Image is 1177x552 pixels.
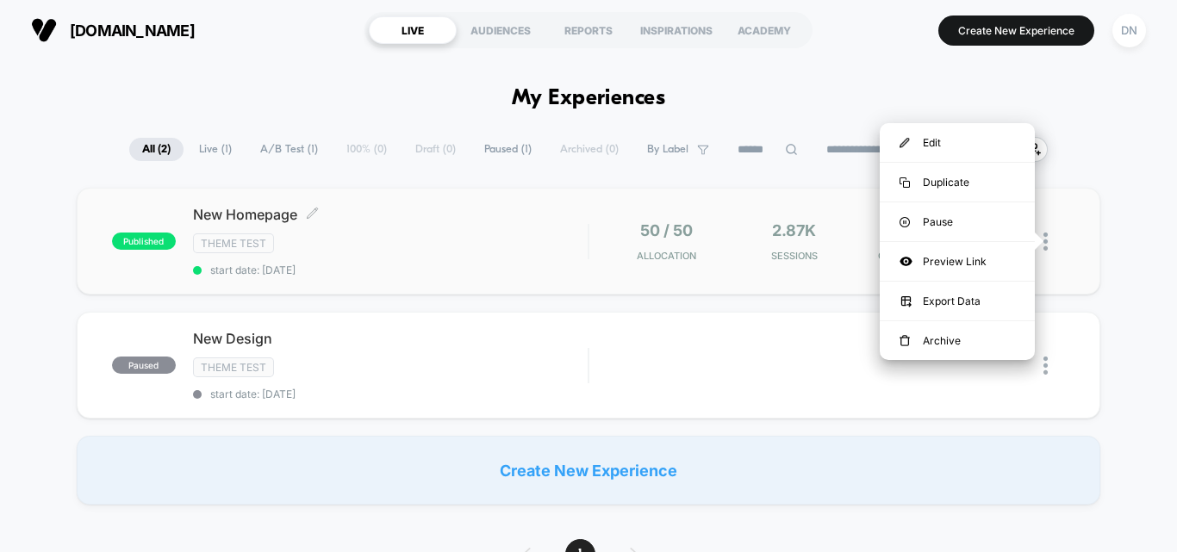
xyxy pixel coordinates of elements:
div: Export Data [880,282,1035,320]
button: [DOMAIN_NAME] [26,16,200,44]
div: Archive [880,321,1035,360]
span: start date: [DATE] [193,388,588,400]
span: Sessions [734,250,854,262]
span: By Label [647,143,688,156]
span: Theme Test [193,233,274,253]
span: All ( 2 ) [129,138,184,161]
h1: My Experiences [512,86,666,111]
span: Theme Test [193,357,274,377]
span: Live ( 1 ) [186,138,245,161]
div: LIVE [369,16,457,44]
img: Visually logo [31,17,57,43]
button: Create New Experience [938,16,1094,46]
div: Duplicate [880,163,1035,202]
span: Allocation [637,250,696,262]
div: REPORTS [545,16,632,44]
div: Create New Experience [77,436,1100,505]
img: menu [900,138,910,148]
div: Edit [880,123,1035,162]
span: 2.87k [772,221,816,239]
span: [DOMAIN_NAME] [70,22,195,40]
span: New Homepage [193,206,588,223]
img: close [1043,357,1048,375]
div: INSPIRATIONS [632,16,720,44]
span: 50 / 50 [640,221,693,239]
img: menu [900,177,910,188]
span: CONVERSION RATE [863,250,982,262]
span: New Design [193,330,588,347]
div: AUDIENCES [457,16,545,44]
span: Paused ( 1 ) [471,138,545,161]
img: menu [900,335,910,347]
img: close [1043,233,1048,251]
span: A/B Test ( 1 ) [247,138,331,161]
div: ACADEMY [720,16,808,44]
div: Preview Link [880,242,1035,281]
span: paused [112,357,176,374]
div: DN [1112,14,1146,47]
img: menu [900,217,910,227]
div: Pause [880,202,1035,241]
button: DN [1107,13,1151,48]
span: published [112,233,176,250]
span: start date: [DATE] [193,264,588,276]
